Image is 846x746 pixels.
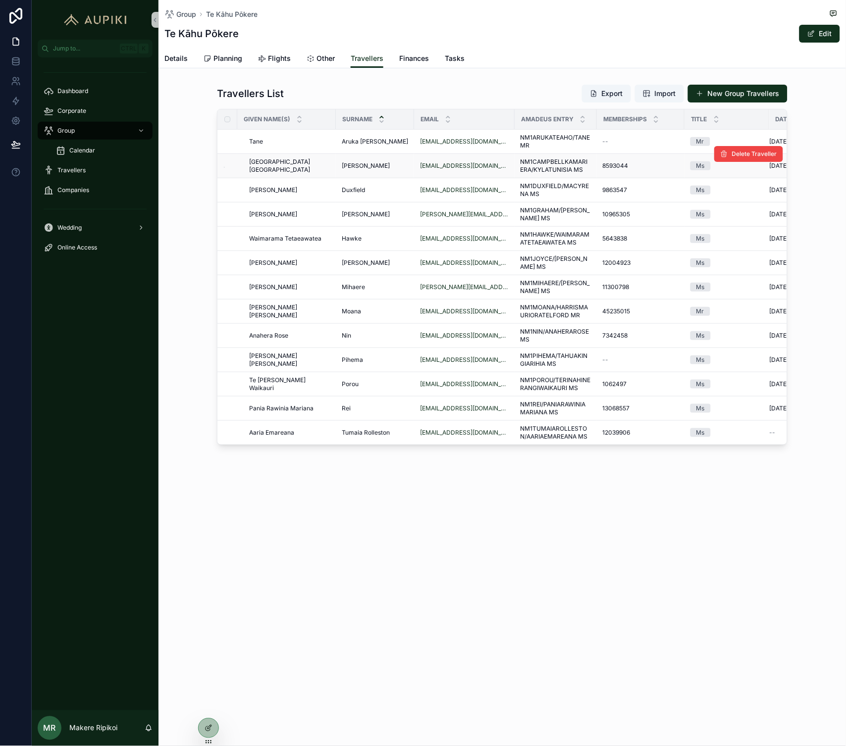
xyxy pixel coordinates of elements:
[603,356,679,364] a: --
[69,147,95,154] span: Calendar
[603,210,679,218] a: 10965305
[342,235,408,243] a: Hawke
[249,186,330,194] a: [PERSON_NAME]
[696,380,705,389] div: Ms
[420,332,509,340] a: [EMAIL_ADDRESS][DOMAIN_NAME]
[342,380,408,388] a: Porou
[420,380,509,388] a: [EMAIL_ADDRESS][DOMAIN_NAME]
[249,332,330,340] a: Anahera Rose
[249,138,330,146] a: Tane
[342,162,390,170] span: [PERSON_NAME]
[249,235,330,243] a: Waimarama Tetaeawatea
[521,352,591,368] span: NM1PIHEMA/TAHUAKINGIARIHIA MS
[521,279,591,295] a: NM1MIHAERE/[PERSON_NAME] MS
[521,303,591,319] a: NM1MOANA/HARRISMAURIORATELFORD MR
[44,722,56,734] span: MR
[582,85,631,102] button: Export
[38,82,153,100] a: Dashboard
[50,142,153,159] a: Calendar
[204,50,242,69] a: Planning
[445,53,465,63] span: Tasks
[342,283,408,291] a: Mihaere
[57,127,75,135] span: Group
[420,235,509,243] a: [EMAIL_ADDRESS][DOMAIN_NAME]
[249,429,294,437] span: Aaria Emareana
[342,210,390,218] span: [PERSON_NAME]
[57,166,86,174] span: Travellers
[342,283,365,291] span: Mihaere
[342,404,351,412] span: Rei
[249,259,330,267] a: [PERSON_NAME]
[342,404,408,412] a: Rei
[164,50,188,69] a: Details
[521,328,591,344] a: NM1NIN/ANAHERAROSE MS
[770,138,789,146] span: [DATE]
[38,181,153,199] a: Companies
[690,355,763,364] a: Ms
[690,307,763,316] a: Mr
[521,425,591,441] span: NM1TUMAIAROLLESTON/AARIAEMAREANA MS
[445,50,465,69] a: Tasks
[420,356,509,364] a: [EMAIL_ADDRESS][DOMAIN_NAME]
[213,53,242,63] span: Planning
[420,283,509,291] a: [PERSON_NAME][EMAIL_ADDRESS][DOMAIN_NAME]
[603,380,627,388] span: 1062497
[342,429,390,437] span: Tumaia Rolleston
[603,283,679,291] a: 11300798
[59,12,131,28] img: App logo
[688,85,788,102] button: New Group Travellers
[770,404,789,412] span: [DATE]
[603,186,679,194] a: 9863547
[342,356,408,364] a: Pihema
[164,9,196,19] a: Group
[69,723,117,733] p: Makere Ripikoi
[690,331,763,340] a: Ms
[603,356,609,364] span: --
[603,186,628,194] span: 9863547
[603,307,679,315] a: 45235015
[342,210,408,218] a: [PERSON_NAME]
[249,352,330,368] a: [PERSON_NAME] [PERSON_NAME]
[268,53,291,63] span: Flights
[521,206,591,222] span: NM1GRAHAM/[PERSON_NAME] MS
[249,404,314,412] span: Pania Rawinia Mariana
[57,224,82,232] span: Wedding
[603,162,629,170] span: 8593044
[690,258,763,267] a: Ms
[342,186,408,194] a: Duxfield
[342,307,361,315] span: Moana
[217,87,284,100] h1: Travellers List
[342,186,365,194] span: Duxfield
[603,332,628,340] span: 7342458
[38,40,153,57] button: Jump to...CtrlK
[696,283,705,292] div: Ms
[249,186,297,194] span: [PERSON_NAME]
[249,332,288,340] span: Anahera Rose
[603,259,631,267] span: 12004923
[351,53,383,63] span: Travellers
[603,115,647,123] span: Memberships
[342,235,362,243] span: Hawke
[696,161,705,170] div: Ms
[342,380,359,388] span: Porou
[732,150,777,158] span: Delete Traveller
[176,9,196,19] span: Group
[696,210,705,219] div: Ms
[635,85,684,102] button: Import
[249,404,330,412] a: Pania Rawinia Mariana
[249,283,330,291] a: [PERSON_NAME]
[38,102,153,120] a: Corporate
[696,355,705,364] div: Ms
[420,404,509,412] a: [EMAIL_ADDRESS][DOMAIN_NAME]
[696,404,705,413] div: Ms
[690,404,763,413] a: Ms
[521,182,591,198] a: NM1DUXFIELD/MACYRENA MS
[164,27,239,41] h1: Te Kāhu Pōkere
[770,259,789,267] span: [DATE]
[603,162,679,170] a: 8593044
[770,332,789,340] span: [DATE]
